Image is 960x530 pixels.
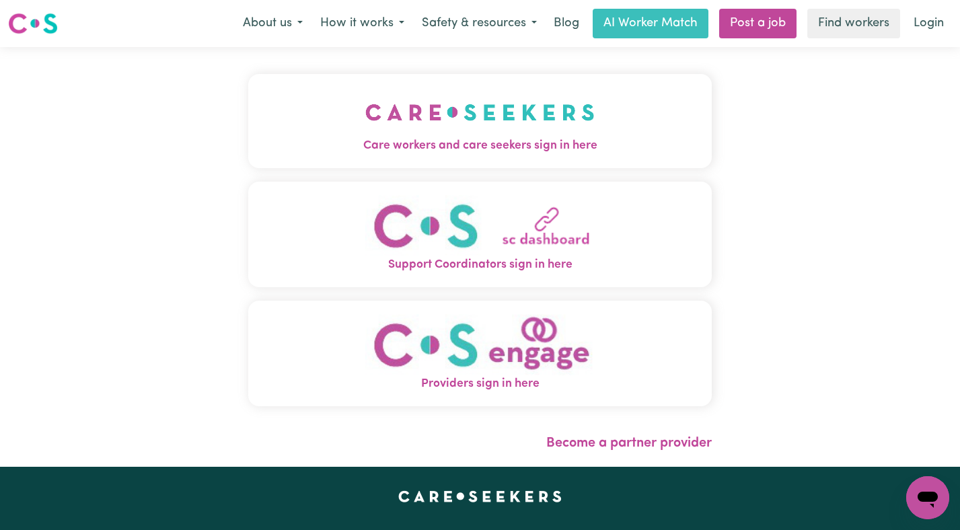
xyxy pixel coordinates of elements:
[8,8,58,39] a: Careseekers logo
[248,256,712,274] span: Support Coordinators sign in here
[248,137,712,155] span: Care workers and care seekers sign in here
[546,9,587,38] a: Blog
[906,476,949,519] iframe: Button to launch messaging window
[413,9,546,38] button: Safety & resources
[546,437,712,450] a: Become a partner provider
[593,9,708,38] a: AI Worker Match
[248,74,712,168] button: Care workers and care seekers sign in here
[719,9,797,38] a: Post a job
[311,9,413,38] button: How it works
[906,9,952,38] a: Login
[248,182,712,287] button: Support Coordinators sign in here
[248,301,712,406] button: Providers sign in here
[807,9,900,38] a: Find workers
[234,9,311,38] button: About us
[8,11,58,36] img: Careseekers logo
[248,375,712,393] span: Providers sign in here
[398,491,562,502] a: Careseekers home page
